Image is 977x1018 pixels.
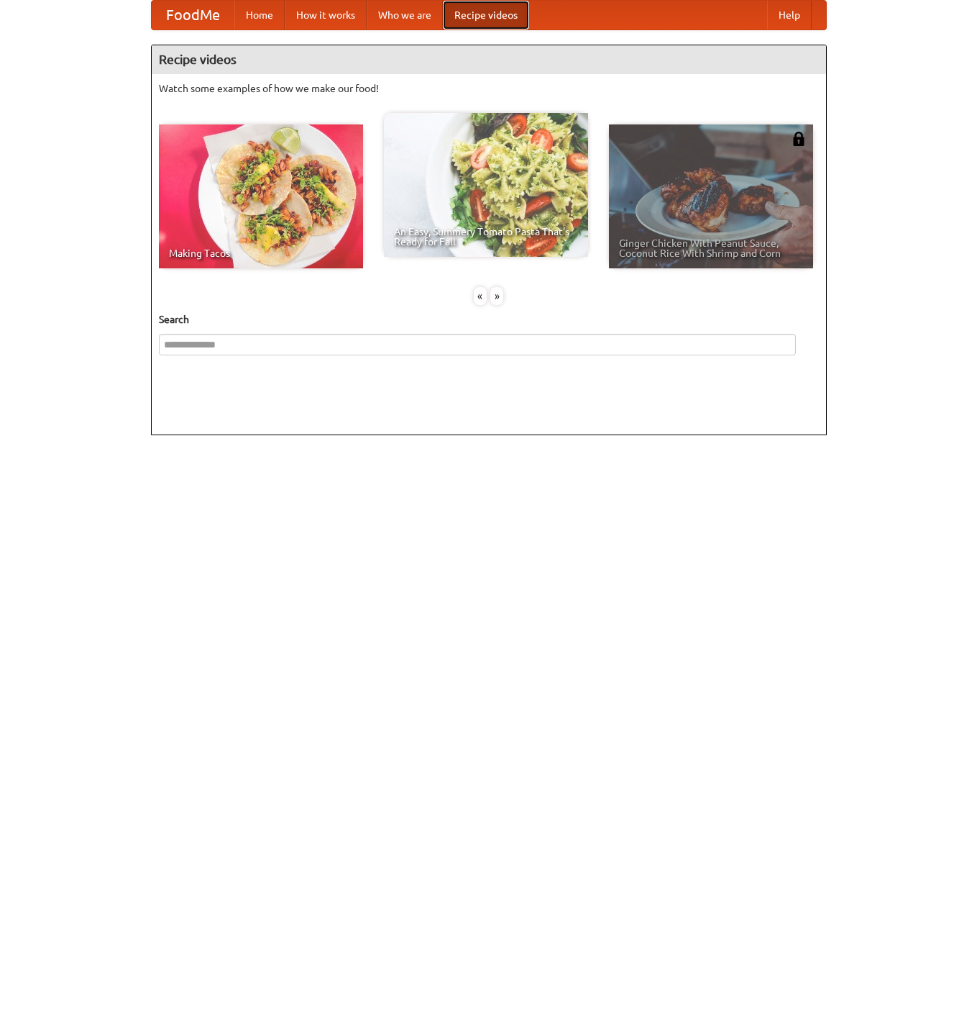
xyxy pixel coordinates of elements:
a: Home [234,1,285,29]
p: Watch some examples of how we make our food! [159,81,819,96]
img: 483408.png [792,132,806,146]
a: How it works [285,1,367,29]
a: Help [767,1,812,29]
a: An Easy, Summery Tomato Pasta That's Ready for Fall [384,113,588,257]
div: « [474,287,487,305]
h5: Search [159,312,819,327]
a: Recipe videos [443,1,529,29]
span: An Easy, Summery Tomato Pasta That's Ready for Fall [394,227,578,247]
a: Who we are [367,1,443,29]
h4: Recipe videos [152,45,826,74]
div: » [490,287,503,305]
a: FoodMe [152,1,234,29]
a: Making Tacos [159,124,363,268]
span: Making Tacos [169,248,353,258]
